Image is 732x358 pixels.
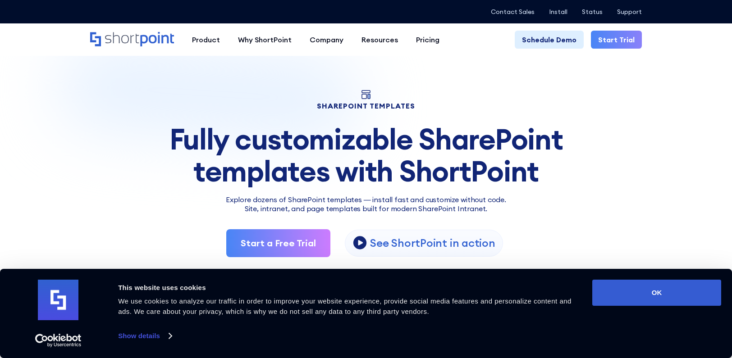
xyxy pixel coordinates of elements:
a: Why ShortPoint [229,31,301,49]
p: See ShortPoint in action [370,236,495,250]
h2: Site, intranet, and page templates built for modern SharePoint Intranet. [90,205,642,213]
span: We use cookies to analyze our traffic in order to improve your website experience, provide social... [118,297,572,315]
a: Install [549,8,567,15]
div: Why ShortPoint [238,34,292,45]
div: This website uses cookies [118,282,572,293]
a: Pricing [407,31,448,49]
a: Product [183,31,229,49]
div: Resources [361,34,398,45]
a: open lightbox [345,230,503,257]
a: Home [90,32,174,47]
a: Support [617,8,642,15]
a: Status [582,8,603,15]
p: Explore dozens of SharePoint templates — install fast and customize without code. [90,194,642,205]
a: Resources [352,31,407,49]
div: Product [192,34,220,45]
a: Usercentrics Cookiebot - opens in a new window [19,334,98,347]
a: Schedule Demo [515,31,584,49]
div: Fully customizable SharePoint templates with ShortPoint [90,123,642,187]
img: logo [38,280,78,320]
h1: SHAREPOINT TEMPLATES [90,103,642,109]
a: Show details [118,329,171,343]
a: Contact Sales [491,8,535,15]
a: Start a Free Trial [226,229,330,257]
a: Company [301,31,352,49]
div: Pricing [416,34,439,45]
a: Start Trial [591,31,642,49]
button: OK [592,280,721,306]
div: Company [310,34,343,45]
